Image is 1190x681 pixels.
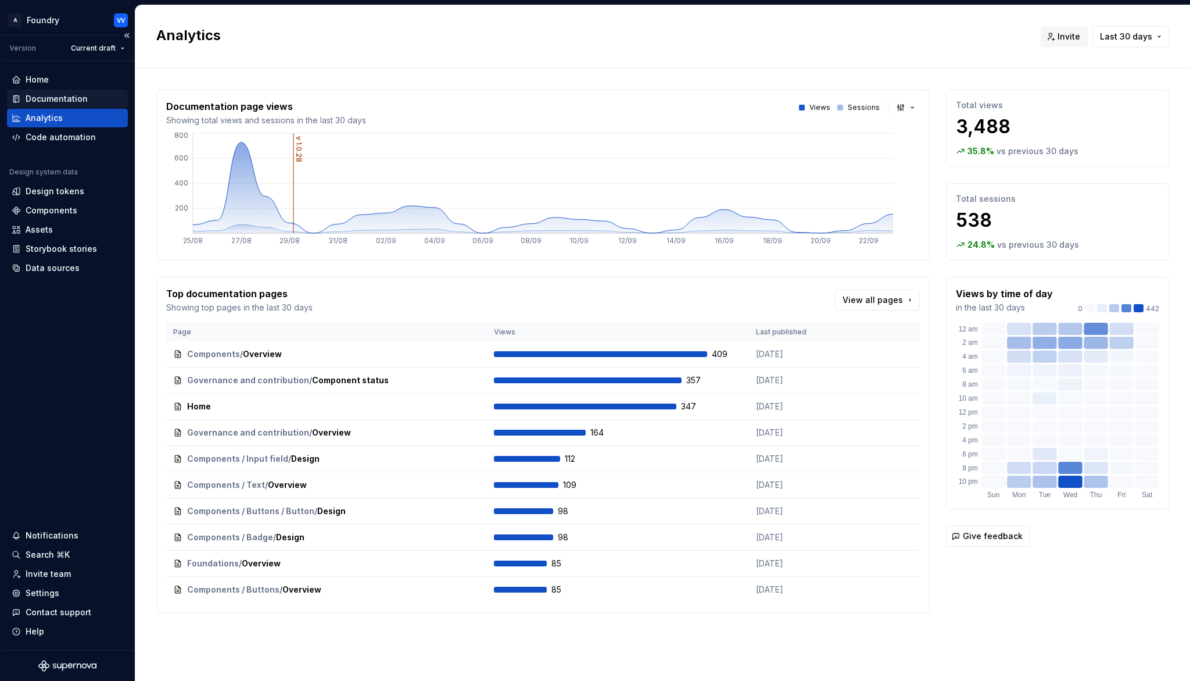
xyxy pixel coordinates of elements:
[26,549,70,561] div: Search ⌘K
[956,99,1159,111] p: Total views
[279,584,282,596] span: /
[295,136,303,162] tspan: v 1.0.28
[848,103,880,112] p: Sessions
[7,565,128,583] a: Invite team
[242,558,281,569] span: Overview
[117,16,125,25] div: VV
[715,236,734,245] tspan: 16/09
[166,115,366,126] p: Showing total views and sessions in the last 30 days
[317,505,346,517] span: Design
[279,236,300,245] tspan: 29/08
[240,348,243,360] span: /
[2,8,132,33] button: AFoundryVV
[156,26,1027,45] h2: Analytics
[26,205,77,216] div: Components
[997,239,1079,251] p: vs previous 30 days
[183,236,203,245] tspan: 25/08
[962,352,978,361] text: 4 am
[7,584,128,602] a: Settings
[26,224,53,236] div: Assets
[487,323,749,341] th: Views
[26,186,84,197] div: Design tokens
[7,603,128,622] button: Contact support
[551,558,582,569] span: 85
[282,584,321,596] span: Overview
[558,532,588,543] span: 98
[71,44,116,53] span: Current draft
[166,302,313,313] p: Showing top pages in the last 30 days
[268,479,307,491] span: Overview
[681,401,711,412] span: 347
[187,505,314,517] span: Components / Buttons / Button
[1012,491,1026,499] text: Mon
[1100,31,1152,42] span: Last 30 days
[756,453,843,465] p: [DATE]
[187,427,309,438] span: Governance and contribution
[1058,31,1080,42] span: Invite
[756,375,843,386] p: [DATE]
[763,236,782,245] tspan: 18/09
[618,236,637,245] tspan: 12/09
[66,40,130,56] button: Current draft
[1142,491,1153,499] text: Sat
[756,479,843,491] p: [DATE]
[7,526,128,545] button: Notifications
[243,348,282,360] span: Overview
[472,236,493,245] tspan: 06/09
[187,532,273,543] span: Components / Badge
[997,145,1078,157] p: vs previous 30 days
[7,109,128,127] a: Analytics
[26,587,59,599] div: Settings
[7,182,128,201] a: Design tokens
[7,90,128,108] a: Documentation
[565,453,595,465] span: 112
[9,167,78,177] div: Design system data
[7,259,128,277] a: Data sources
[38,660,96,672] svg: Supernova Logo
[273,532,276,543] span: /
[756,532,843,543] p: [DATE]
[1078,304,1083,313] p: 0
[26,93,88,105] div: Documentation
[956,115,1159,138] p: 3,488
[756,558,843,569] p: [DATE]
[959,394,978,402] text: 10 am
[963,530,1023,542] span: Give feedback
[756,401,843,412] p: [DATE]
[7,240,128,258] a: Storybook stories
[26,568,71,580] div: Invite team
[962,338,978,347] text: 2 am
[312,427,351,438] span: Overview
[756,505,843,517] p: [DATE]
[7,128,128,147] a: Code automation
[26,262,80,274] div: Data sources
[174,131,188,140] tspan: 800
[187,401,211,412] span: Home
[946,526,1030,547] button: Give feedback
[1039,491,1051,499] text: Tue
[686,375,716,386] span: 357
[569,236,589,245] tspan: 10/09
[187,348,240,360] span: Components
[7,622,128,641] button: Help
[859,236,879,245] tspan: 22/09
[26,112,63,124] div: Analytics
[956,209,1159,232] p: 538
[962,450,978,458] text: 6 pm
[288,453,291,465] span: /
[959,325,978,333] text: 12 am
[962,366,978,375] text: 6 am
[590,427,621,438] span: 164
[521,236,542,245] tspan: 08/09
[166,287,313,301] p: Top documentation pages
[962,422,978,430] text: 2 pm
[276,532,304,543] span: Design
[119,27,135,44] button: Collapse sidebar
[756,584,843,596] p: [DATE]
[26,243,97,255] div: Storybook stories
[7,70,128,89] a: Home
[187,558,239,569] span: Foundations
[987,491,999,499] text: Sun
[756,348,843,360] p: [DATE]
[1092,26,1169,47] button: Last 30 days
